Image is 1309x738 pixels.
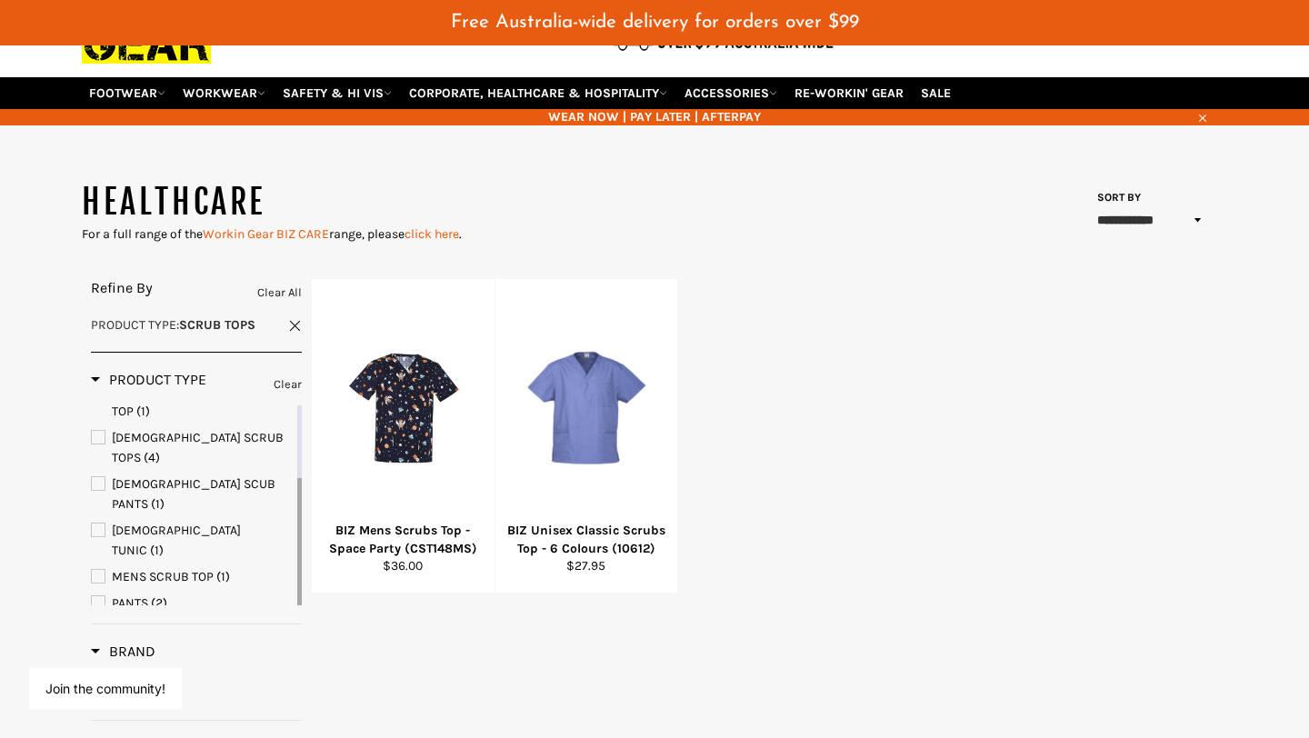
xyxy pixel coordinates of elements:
div: BIZ Mens Scrubs Top - Space Party (CST148MS) [324,522,484,557]
h1: HEALTHCARE [82,180,654,225]
a: Clear [274,374,302,394]
span: [DEMOGRAPHIC_DATA] SCUB PANTS [112,476,275,512]
button: Join the community! [45,681,165,696]
span: (1) [150,543,164,558]
a: LADIES SCUB PANTS [91,474,294,514]
a: BIZ Mens Scrubs Top - Space Party (CST148MS)BIZ Mens Scrubs Top - Space Party (CST148MS)$36.00 [311,279,495,593]
a: WORKWEAR [175,77,273,109]
a: Workin Gear BIZ CARE [203,226,329,242]
span: (4) [144,450,160,465]
strong: SCRUB TOPS [179,317,255,333]
span: Product Type [91,317,176,333]
a: FOOTWEAR [82,77,173,109]
label: Sort by [1091,190,1141,205]
h3: Product Type [91,371,206,389]
span: Free Australia-wide delivery for orders over $99 [451,13,859,32]
div: For a full range of the range, please . [82,225,654,243]
span: [DEMOGRAPHIC_DATA] SCRUB TOPS [112,430,284,465]
span: Brand [91,643,155,660]
span: (2) [151,595,167,611]
a: RE-WORKIN' GEAR [787,77,911,109]
a: BIZ Unisex Classic Scrubs Top - 6 Colours (10612)BIZ Unisex Classic Scrubs Top - 6 Colours (10612... [495,279,678,593]
span: : [91,317,255,333]
span: [DEMOGRAPHIC_DATA] TUNIC [112,523,241,558]
a: LADIES TUNIC [91,521,294,561]
a: SALE [914,77,958,109]
a: Product Type:SCRUB TOPS [91,316,302,334]
span: (1) [151,496,165,512]
span: PANTS [112,595,148,611]
a: SAFETY & HI VIS [275,77,399,109]
div: BIZ Unisex Classic Scrubs Top - 6 Colours (10612) [506,522,666,557]
a: PANTS [91,593,294,613]
span: Refine By [91,279,153,296]
a: CORPORATE, HEALTHCARE & HOSPITALITY [402,77,674,109]
span: (1) [216,569,230,584]
h3: Brand [91,643,155,661]
a: MENS SCRUB TOP [91,567,294,587]
a: FASHION BIZ [91,677,302,694]
a: ACCESSORIES [677,77,784,109]
span: (1) [136,404,150,419]
a: LADIES SCRUB TOPS [91,428,294,468]
a: Clear All [257,283,302,303]
span: MENS SCRUB TOP [112,569,214,584]
a: click here [405,226,459,242]
span: WEAR NOW | PAY LATER | AFTERPAY [82,108,1227,125]
span: Product Type [91,371,206,388]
